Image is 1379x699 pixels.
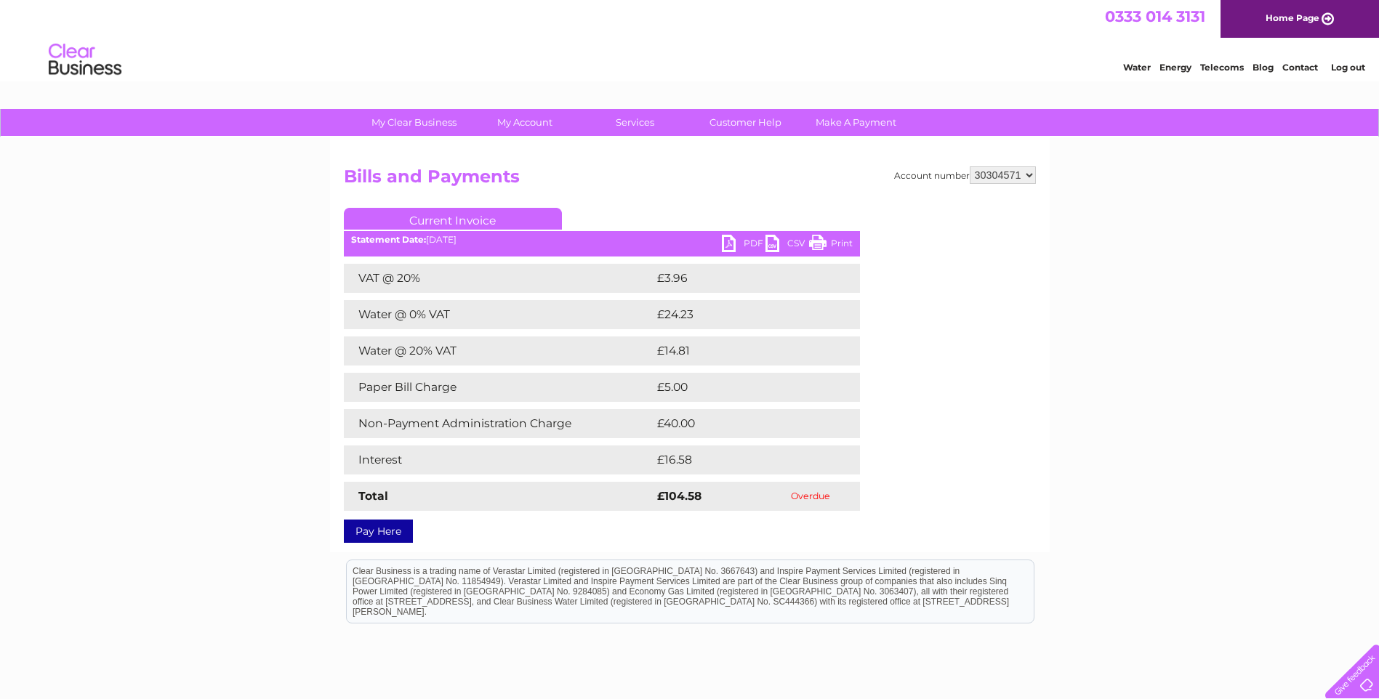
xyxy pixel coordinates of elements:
td: Non-Payment Administration Charge [344,409,654,438]
td: Overdue [762,482,860,511]
a: Make A Payment [796,109,916,136]
b: Statement Date: [351,234,426,245]
a: CSV [765,235,809,256]
a: My Account [465,109,584,136]
td: £16.58 [654,445,829,474]
div: Account number [894,166,1036,184]
a: Energy [1159,62,1191,73]
div: Clear Business is a trading name of Verastar Limited (registered in [GEOGRAPHIC_DATA] No. 3667643... [347,8,1034,70]
a: Telecoms [1200,62,1244,73]
a: Pay Here [344,520,413,543]
a: 0333 014 3131 [1105,7,1205,25]
a: Current Invoice [344,208,562,230]
td: Water @ 0% VAT [344,300,654,329]
td: Interest [344,445,654,474]
td: £24.23 [654,300,830,329]
td: £3.96 [654,264,827,293]
a: Water [1123,62,1151,73]
a: Customer Help [686,109,805,136]
a: My Clear Business [354,109,474,136]
a: Log out [1331,62,1365,73]
td: Paper Bill Charge [344,373,654,402]
td: £14.81 [654,336,828,365]
td: VAT @ 20% [344,264,654,293]
img: logo.png [48,38,122,82]
div: [DATE] [344,235,860,245]
a: Services [575,109,695,136]
a: PDF [722,235,765,256]
strong: Total [358,489,388,503]
a: Print [809,235,853,256]
td: £5.00 [654,373,827,402]
strong: £104.58 [657,489,701,503]
h2: Bills and Payments [344,166,1036,194]
a: Blog [1253,62,1274,73]
td: £40.00 [654,409,832,438]
td: Water @ 20% VAT [344,336,654,365]
a: Contact [1282,62,1318,73]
